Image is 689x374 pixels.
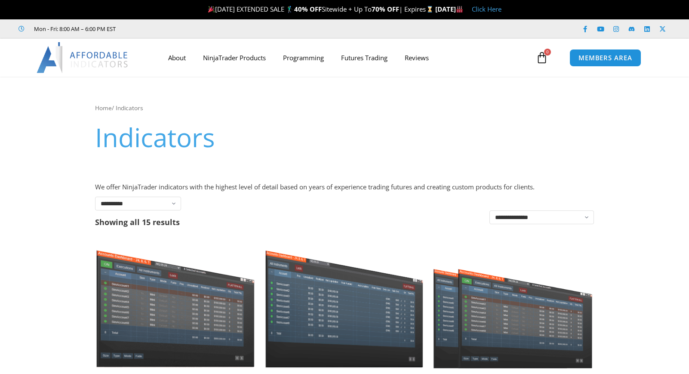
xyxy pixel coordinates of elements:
strong: 70% OFF [372,5,399,13]
h1: Indicators [95,119,594,155]
a: NinjaTrader Products [194,48,274,68]
img: LogoAI | Affordable Indicators – NinjaTrader [37,42,129,73]
a: MEMBERS AREA [569,49,641,67]
nav: Breadcrumb [95,102,594,114]
img: Duplicate Account Actions [95,240,255,368]
span: [DATE] EXTENDED SALE 🏌️‍♂️ Sitewide + Up To | Expires [206,5,435,13]
nav: Menu [160,48,534,68]
span: MEMBERS AREA [578,55,632,61]
a: 0 [523,45,561,70]
span: 0 [544,49,551,56]
a: About [160,48,194,68]
iframe: Customer reviews powered by Trustpilot [128,25,257,33]
a: Click Here [472,5,501,13]
a: Futures Trading [332,48,396,68]
a: Home [95,104,112,112]
img: 🏭 [456,6,463,12]
p: We offer NinjaTrader indicators with the highest level of detail based on years of experience tra... [95,181,594,193]
p: Showing all 15 results [95,218,180,226]
select: Shop order [489,210,594,224]
strong: 40% OFF [294,5,322,13]
a: Programming [274,48,332,68]
img: ⌛ [427,6,433,12]
img: Accounts Dashboard Suite [433,240,593,368]
strong: [DATE] [435,5,463,13]
img: 🎉 [208,6,215,12]
img: Account Risk Manager [264,240,424,368]
span: Mon - Fri: 8:00 AM – 6:00 PM EST [32,24,116,34]
a: Reviews [396,48,437,68]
